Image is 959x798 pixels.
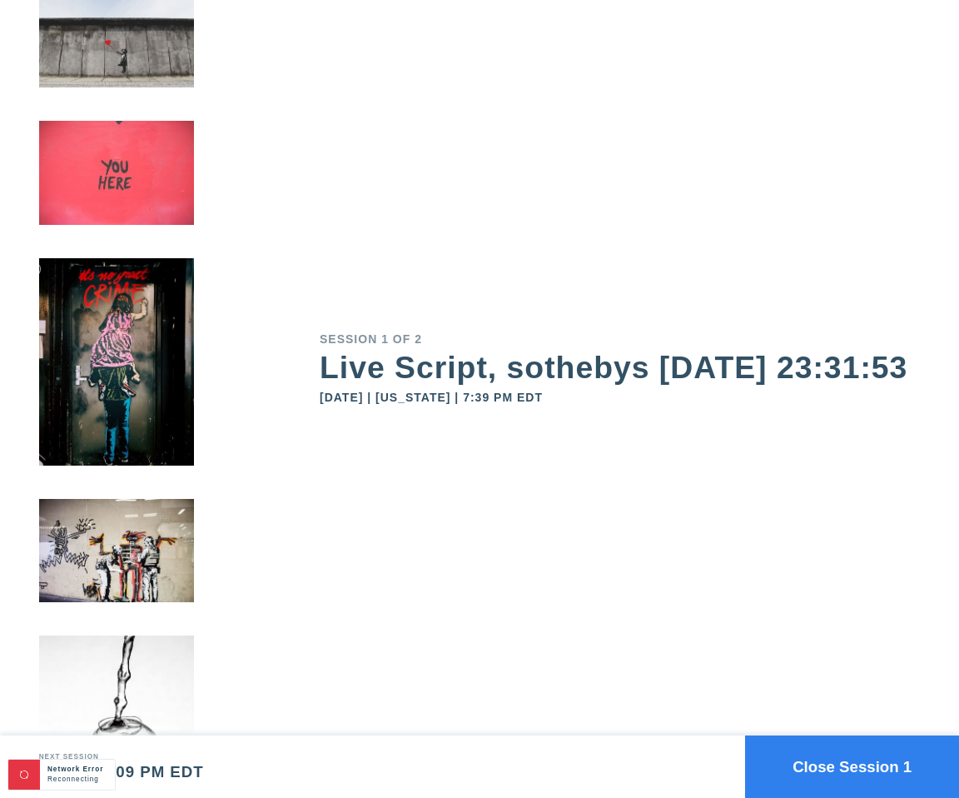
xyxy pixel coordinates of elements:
[47,765,107,775] div: Network Error
[320,392,920,403] div: [DATE] | [US_STATE] | 7:39 PM EDT
[745,736,959,798] button: Close Session 1
[39,765,204,781] div: [DATE] 8:09 PM EDT
[39,500,195,637] img: small
[47,775,107,785] div: Reconnecting
[39,754,204,761] div: Next session
[320,352,920,383] div: Live Script, sothebys [DATE] 23:31:53
[39,259,195,500] img: small
[320,333,920,345] div: Session 1 of 2
[39,122,195,259] img: small
[39,1,195,122] img: small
